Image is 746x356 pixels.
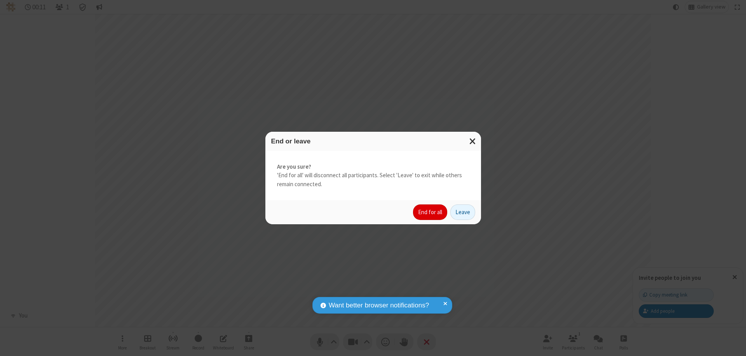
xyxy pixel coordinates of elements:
div: 'End for all' will disconnect all participants. Select 'Leave' to exit while others remain connec... [265,151,481,201]
strong: Are you sure? [277,162,469,171]
button: Close modal [465,132,481,151]
h3: End or leave [271,138,475,145]
button: End for all [413,204,447,220]
span: Want better browser notifications? [329,300,429,311]
button: Leave [450,204,475,220]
